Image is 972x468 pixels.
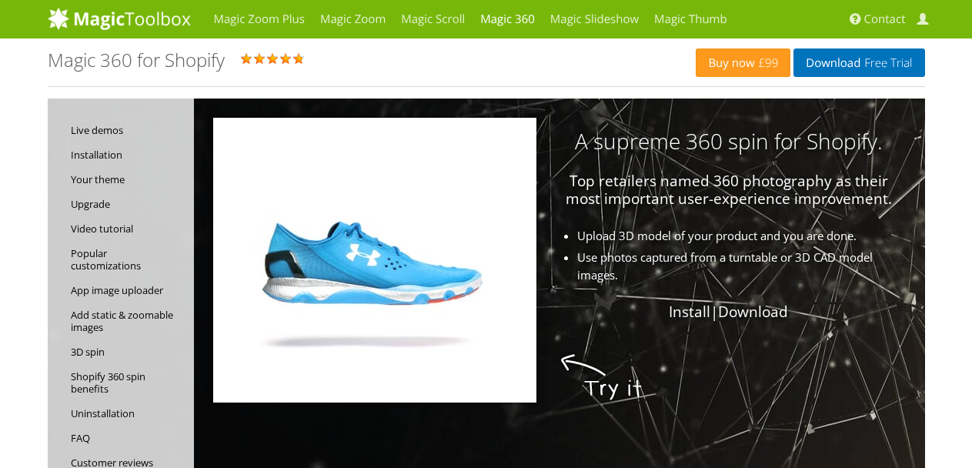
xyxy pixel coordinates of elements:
[194,303,894,321] p: |
[71,167,186,192] a: Your theme
[239,249,908,284] li: Use photos captured from a turntable or 3D CAD model images.
[669,302,710,322] a: Install
[71,401,186,426] a: Uninstallation
[864,12,906,27] span: Contact
[48,7,191,30] img: MagicToolbox.com - Image tools for your website
[718,302,788,322] a: Download
[194,172,894,208] p: Top retailers named 360 photography as their most important user-experience improvement.
[71,339,186,364] a: 3D spin
[71,364,186,401] a: Shopify 360 spin benefits
[755,57,779,69] span: £99
[48,50,225,70] h1: Magic 360 for Shopify
[71,241,186,278] a: Popular customizations
[236,191,513,376] img: Magic 360 for Shopify
[696,48,790,77] a: Buy now£99
[71,216,186,241] a: Video tutorial
[48,50,696,75] div: Rating: 5.0 ( )
[194,129,894,153] h3: A supreme 360 spin for Shopify.
[71,192,186,216] a: Upgrade
[860,57,912,69] span: Free Trial
[71,426,186,450] a: FAQ
[239,227,908,245] li: Upload 3D model of your product and you are done.
[71,142,186,167] a: Installation
[71,118,186,142] a: Live demos
[793,48,924,77] a: DownloadFree Trial
[71,278,186,303] a: App image uploader
[71,303,186,339] a: Add static & zoomable images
